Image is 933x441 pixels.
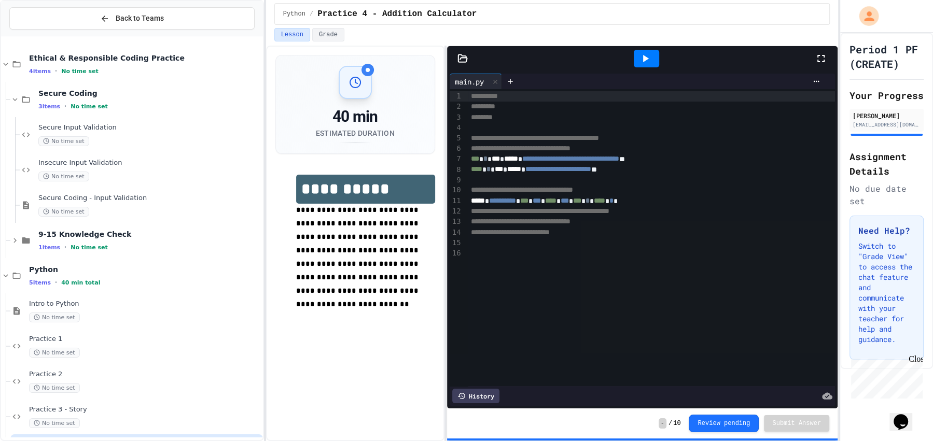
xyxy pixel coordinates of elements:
[450,154,463,164] div: 7
[38,136,89,146] span: No time set
[669,419,672,428] span: /
[29,300,261,308] span: Intro to Python
[450,227,463,238] div: 14
[4,4,72,66] div: Chat with us now!Close
[450,175,463,186] div: 9
[38,207,89,217] span: No time set
[29,370,261,379] span: Practice 2
[450,91,463,102] div: 1
[850,182,924,207] div: No due date set
[38,159,261,167] span: Insecure Input Validation
[889,400,923,431] iframe: chat widget
[29,68,51,75] span: 4 items
[29,348,80,358] span: No time set
[312,28,344,41] button: Grade
[61,279,100,286] span: 40 min total
[853,111,921,120] div: [PERSON_NAME]
[847,4,881,29] div: My Account
[450,123,463,133] div: 4
[450,133,463,144] div: 5
[850,88,924,103] h2: Your Progress
[29,53,261,63] span: Ethical & Responsible Coding Practice
[450,112,463,123] div: 3
[450,74,502,89] div: main.py
[71,103,108,110] span: No time set
[64,102,66,110] span: •
[317,8,477,20] span: Practice 4 - Addition Calculator
[858,224,915,237] h3: Need Help?
[64,243,66,251] span: •
[659,418,666,429] span: -
[55,67,57,75] span: •
[29,279,51,286] span: 5 items
[850,42,924,71] h1: Period 1 PF (CREATE)
[29,383,80,393] span: No time set
[847,354,923,399] iframe: chat widget
[452,389,499,403] div: History
[38,103,60,110] span: 3 items
[61,68,99,75] span: No time set
[316,107,395,126] div: 40 min
[38,89,261,98] span: Secure Coding
[450,76,489,87] div: main.py
[772,419,821,428] span: Submit Answer
[283,10,305,18] span: Python
[853,121,921,129] div: [EMAIL_ADDRESS][DOMAIN_NAME]
[29,335,261,344] span: Practice 1
[310,10,313,18] span: /
[38,172,89,181] span: No time set
[858,241,915,345] p: Switch to "Grade View" to access the chat feature and communicate with your teacher for help and ...
[689,415,759,432] button: Review pending
[450,238,463,248] div: 15
[9,7,255,30] button: Back to Teams
[55,278,57,287] span: •
[29,405,261,414] span: Practice 3 - Story
[38,123,261,132] span: Secure Input Validation
[450,206,463,217] div: 12
[29,418,80,428] span: No time set
[673,419,680,428] span: 10
[38,194,261,203] span: Secure Coding - Input Validation
[29,265,261,274] span: Python
[450,217,463,227] div: 13
[38,244,60,251] span: 1 items
[450,144,463,154] div: 6
[29,312,80,322] span: No time set
[764,415,829,432] button: Submit Answer
[316,128,395,138] div: Estimated Duration
[450,165,463,175] div: 8
[450,185,463,195] div: 10
[450,196,463,206] div: 11
[116,13,164,24] span: Back to Teams
[450,102,463,112] div: 2
[71,244,108,251] span: No time set
[274,28,310,41] button: Lesson
[850,149,924,178] h2: Assignment Details
[450,248,463,259] div: 16
[38,230,261,239] span: 9-15 Knowledge Check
